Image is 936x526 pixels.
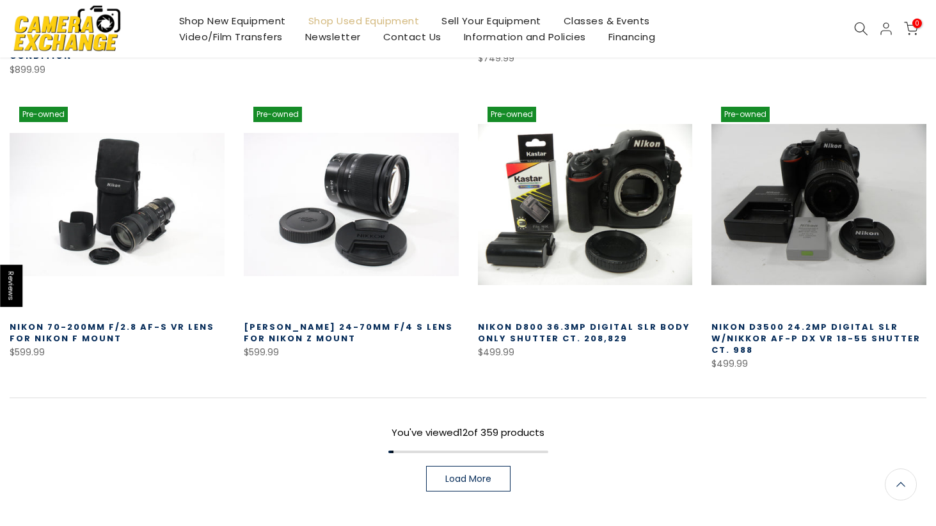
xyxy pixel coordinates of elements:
a: Nikon 70-200mm f/2.8 AF-S VR Lens for Nikon F Mount [10,321,214,344]
span: 12 [459,426,468,439]
a: Contact Us [372,29,452,45]
a: Classes & Events [552,13,661,29]
a: Shop New Equipment [168,13,297,29]
a: Newsletter [294,29,372,45]
span: You've viewed of 359 products [392,426,544,439]
a: Shop Used Equipment [297,13,431,29]
a: Back to the top [885,468,917,500]
div: $899.99 [10,62,225,78]
div: $599.99 [244,344,459,360]
a: 0 [904,22,918,36]
a: Load More [426,466,511,491]
a: [PERSON_NAME] 24-70mm f/4 S Lens for Nikon Z Mount [244,321,453,344]
div: $749.99 [478,50,693,66]
a: Financing [597,29,667,45]
div: $599.99 [10,344,225,360]
div: $499.99 [711,356,926,372]
span: Load More [445,474,491,483]
a: Nikon D800 36.3mp Digital SLR Body Only Shutter Ct. 208,829 [478,321,690,344]
div: $499.99 [478,344,693,360]
a: Video/Film Transfers [168,29,294,45]
a: Sell Your Equipment [431,13,553,29]
span: 0 [912,19,922,28]
a: Information and Policies [452,29,597,45]
a: Nikon D3500 24.2mp Digital SLR w/Nikkor Af-P DX VR 18-55 Shutter Ct. 988 [711,321,921,356]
